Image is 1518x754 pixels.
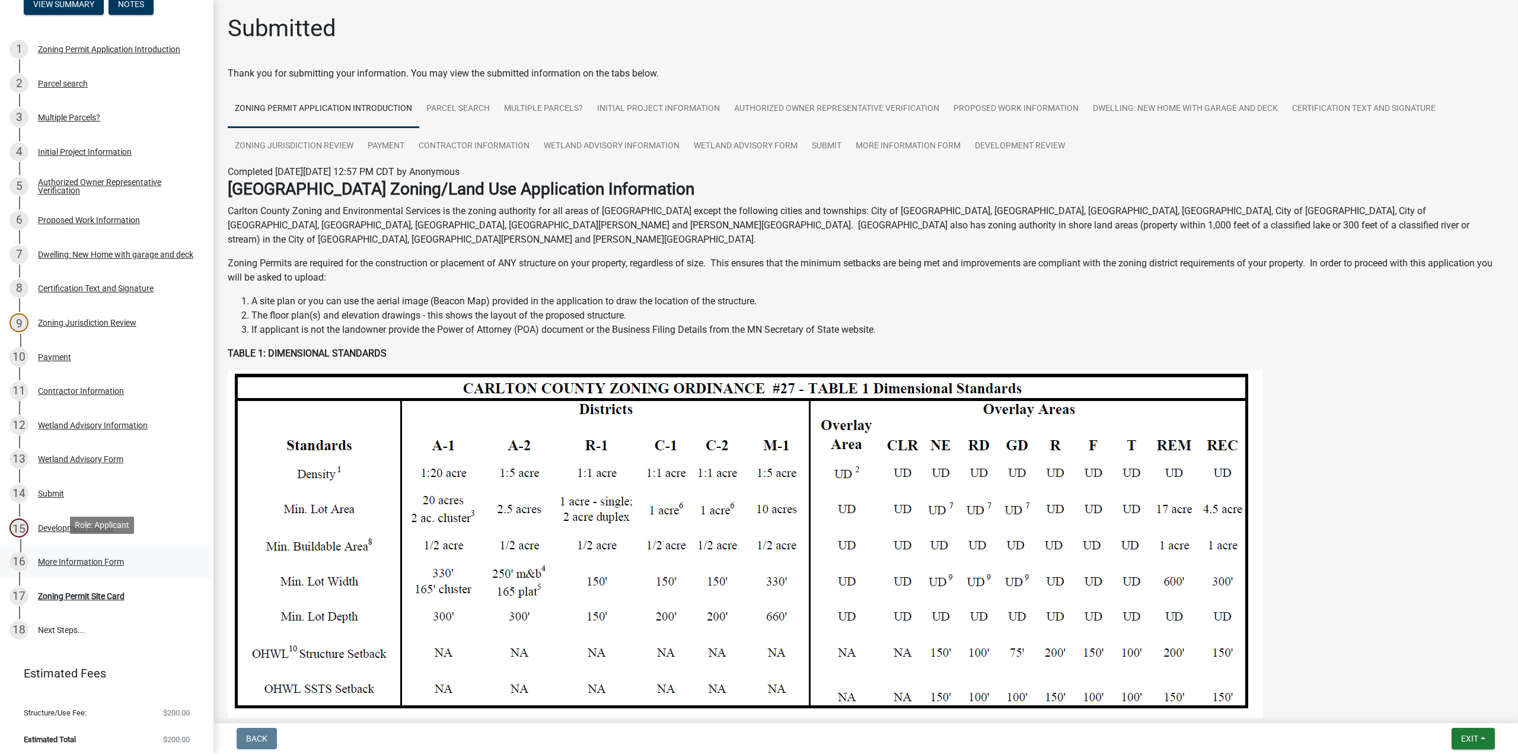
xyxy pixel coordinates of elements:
div: Development Review [38,524,114,532]
a: Parcel search [419,90,497,128]
div: 16 [9,552,28,571]
a: Authorized Owner Representative Verification [727,90,946,128]
div: Certification Text and Signature [38,284,154,292]
div: Parcel search [38,79,88,88]
div: 12 [9,416,28,435]
a: Wetland Advisory Information [537,128,687,166]
p: Zoning Permits are required for the construction or placement of ANY structure on your property, ... [228,256,1504,285]
span: Structure/Use Fee: [24,709,87,717]
div: 4 [9,142,28,161]
a: Dwelling: New Home with garage and deck [1086,90,1285,128]
a: Certification Text and Signature [1285,90,1443,128]
div: 8 [9,279,28,298]
span: Back [246,734,267,743]
div: 6 [9,211,28,230]
button: Back [237,728,277,749]
div: 10 [9,348,28,367]
span: Estimated Total [24,736,76,743]
a: Zoning Permit Application Introduction [228,90,419,128]
div: More Information Form [38,558,124,566]
div: Zoning Jurisdiction Review [38,319,136,327]
div: 9 [9,313,28,332]
a: Wetland Advisory Form [687,128,805,166]
span: $200.00 [163,709,190,717]
p: Carlton County Zoning and Environmental Services is the zoning authority for all areas of [GEOGRA... [228,204,1504,247]
span: $200.00 [163,736,190,743]
div: Wetland Advisory Form [38,455,123,463]
a: More Information Form [849,128,968,166]
div: Payment [38,353,71,361]
div: Submit [38,489,64,498]
strong: [GEOGRAPHIC_DATA] Zoning/Land Use Application Information [228,179,694,199]
div: 3 [9,108,28,127]
a: Zoning Jurisdiction Review [228,128,361,166]
li: A site plan or you can use the aerial image (Beacon Map) provided in the application to draw the ... [251,294,1504,308]
wm-modal-confirm: Summary [24,1,104,10]
a: Payment [361,128,412,166]
a: Initial Project Information [590,90,727,128]
div: 17 [9,587,28,606]
div: Initial Project Information [38,148,132,156]
div: 7 [9,245,28,264]
div: Authorized Owner Representative Verification [38,178,194,195]
div: 11 [9,381,28,400]
div: Dwelling: New Home with garage and deck [38,250,193,259]
div: Contractor Information [38,387,124,395]
div: Multiple Parcels? [38,113,100,122]
div: Zoning Permit Site Card [38,592,125,600]
div: 13 [9,450,28,469]
div: Zoning Permit Application Introduction [38,45,180,53]
strong: TABLE 1: DIMENSIONAL STANDARDS [228,348,387,359]
span: Completed [DATE][DATE] 12:57 PM CDT by Anonymous [228,166,460,177]
div: 18 [9,621,28,640]
h1: Submitted [228,14,336,43]
div: Thank you for submitting your information. You may view the submitted information on the tabs below. [228,66,1504,81]
a: Submit [805,128,849,166]
wm-modal-confirm: Notes [109,1,154,10]
a: Estimated Fees [9,661,194,685]
div: 15 [9,518,28,537]
a: Development Review [968,128,1072,166]
li: If applicant is not the landowner provide the Power of Attorney (POA) document or the Business Fi... [251,323,1504,337]
a: Contractor Information [412,128,537,166]
div: 2 [9,74,28,93]
button: Exit [1452,728,1495,749]
a: Proposed Work Information [946,90,1086,128]
div: Role: Applicant [70,517,134,534]
li: The floor plan(s) and elevation drawings - this shows the layout of the proposed structure. [251,308,1504,323]
div: 1 [9,40,28,59]
div: Proposed Work Information [38,216,140,224]
div: Wetland Advisory Information [38,421,148,430]
div: 14 [9,484,28,503]
div: 5 [9,177,28,196]
a: Multiple Parcels? [497,90,590,128]
span: Exit [1461,734,1478,743]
